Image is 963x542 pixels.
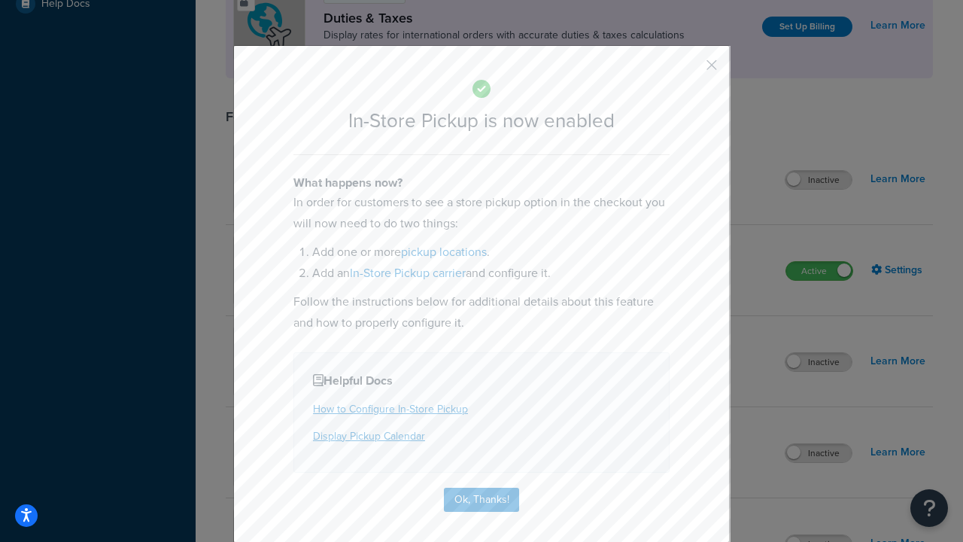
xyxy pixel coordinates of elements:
li: Add one or more . [312,242,670,263]
h4: What happens now? [293,174,670,192]
p: Follow the instructions below for additional details about this feature and how to properly confi... [293,291,670,333]
button: Ok, Thanks! [444,488,519,512]
p: In order for customers to see a store pickup option in the checkout you will now need to do two t... [293,192,670,234]
h2: In-Store Pickup is now enabled [293,110,670,132]
a: How to Configure In-Store Pickup [313,401,468,417]
h4: Helpful Docs [313,372,650,390]
a: In-Store Pickup carrier [350,264,466,282]
a: pickup locations [401,243,487,260]
li: Add an and configure it. [312,263,670,284]
a: Display Pickup Calendar [313,428,425,444]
